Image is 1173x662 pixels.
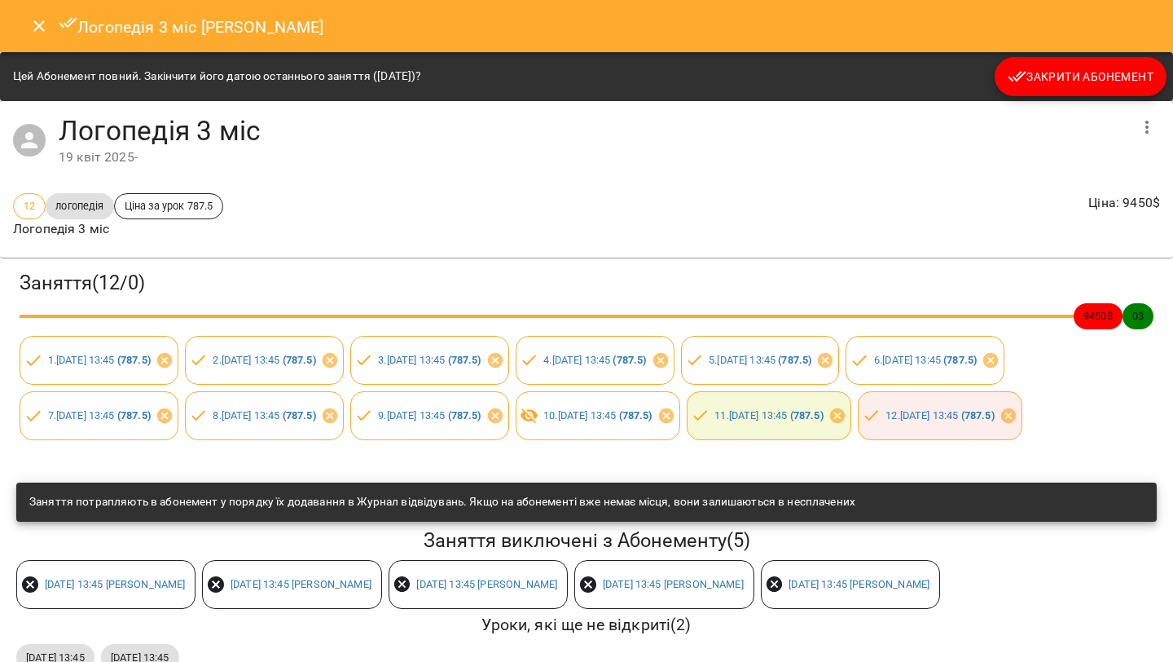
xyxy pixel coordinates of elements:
span: логопедія [46,198,113,214]
b: ( 787.5 ) [619,409,652,421]
span: 12 [14,198,45,214]
span: Закрити Абонемент [1008,67,1153,86]
b: ( 787.5 ) [117,409,151,421]
a: 10.[DATE] 13:45 (787.5) [543,409,652,421]
div: 7.[DATE] 13:45 (787.5) [20,391,178,440]
a: 12.[DATE] 13:45 (787.5) [885,409,994,421]
b: ( 787.5 ) [448,354,481,366]
h3: Заняття ( 12 / 0 ) [20,271,1153,296]
a: [DATE] 13:45 [PERSON_NAME] [789,578,929,590]
div: 6.[DATE] 13:45 (787.5) [846,336,1004,385]
h6: Уроки, які ще не відкриті ( 2 ) [16,612,1157,638]
span: 9450 $ [1074,308,1122,324]
a: [DATE] 13:45 [PERSON_NAME] [603,578,744,590]
b: ( 787.5 ) [613,354,646,366]
div: Цей Абонемент повний. Закінчити його датою останнього заняття ([DATE])? [13,62,421,91]
a: 2.[DATE] 13:45 (787.5) [213,354,315,366]
p: Ціна : 9450 $ [1088,193,1160,213]
h6: Логопедія 3 міс [PERSON_NAME] [59,13,324,40]
a: 4.[DATE] 13:45 (787.5) [543,354,646,366]
div: 1.[DATE] 13:45 (787.5) [20,336,178,385]
span: Ціна за урок 787.5 [115,198,223,214]
div: 11.[DATE] 13:45 (787.5) [687,391,851,440]
div: 4.[DATE] 13:45 (787.5) [516,336,674,385]
div: 2.[DATE] 13:45 (787.5) [185,336,344,385]
a: [DATE] 13:45 [PERSON_NAME] [45,578,186,590]
h4: Логопедія 3 міс [59,114,1127,148]
b: ( 787.5 ) [117,354,151,366]
div: 8.[DATE] 13:45 (787.5) [185,391,344,440]
a: 9.[DATE] 13:45 (787.5) [378,409,481,421]
a: [DATE] 13:45 [PERSON_NAME] [231,578,371,590]
a: 5.[DATE] 13:45 (787.5) [709,354,811,366]
b: ( 787.5 ) [790,409,824,421]
h5: Заняття виключені з Абонементу ( 5 ) [16,528,1157,554]
a: 7.[DATE] 13:45 (787.5) [48,409,151,421]
a: 11.[DATE] 13:45 (787.5) [714,409,823,421]
div: Заняття потрапляють в абонемент у порядку їх додавання в Журнал відвідувань. Якщо на абонементі в... [29,488,855,517]
div: 9.[DATE] 13:45 (787.5) [350,391,509,440]
a: 6.[DATE] 13:45 (787.5) [874,354,977,366]
div: 3.[DATE] 13:45 (787.5) [350,336,509,385]
span: 0 $ [1122,308,1153,324]
b: ( 787.5 ) [961,409,995,421]
b: ( 787.5 ) [448,409,481,421]
a: 8.[DATE] 13:45 (787.5) [213,409,315,421]
div: 19 квіт 2025 - [59,148,1127,167]
a: 1.[DATE] 13:45 (787.5) [48,354,151,366]
b: ( 787.5 ) [283,354,316,366]
div: 5.[DATE] 13:45 (787.5) [681,336,840,385]
button: Закрити Абонемент [995,57,1166,96]
p: Логопедія 3 міс [13,219,223,239]
a: [DATE] 13:45 [PERSON_NAME] [416,578,557,590]
a: 3.[DATE] 13:45 (787.5) [378,354,481,366]
div: 10.[DATE] 13:45 (787.5) [516,391,680,440]
b: ( 787.5 ) [943,354,977,366]
b: ( 787.5 ) [778,354,811,366]
b: ( 787.5 ) [283,409,316,421]
button: Close [20,7,59,46]
div: 12.[DATE] 13:45 (787.5) [858,391,1022,440]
